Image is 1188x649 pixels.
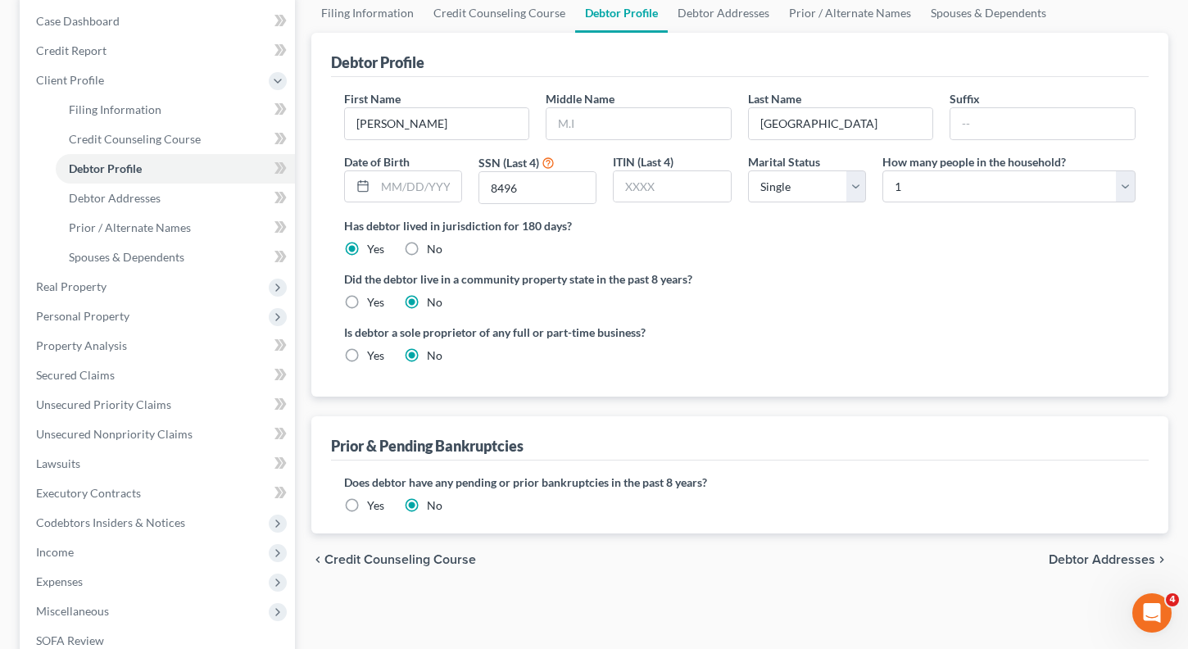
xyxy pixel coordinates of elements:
[367,347,384,364] label: Yes
[56,154,295,184] a: Debtor Profile
[324,553,476,566] span: Credit Counseling Course
[36,604,109,618] span: Miscellaneous
[56,125,295,154] a: Credit Counseling Course
[23,7,295,36] a: Case Dashboard
[367,497,384,514] label: Yes
[56,243,295,272] a: Spouses & Dependents
[345,108,529,139] input: --
[749,108,933,139] input: --
[36,397,171,411] span: Unsecured Priority Claims
[36,338,127,352] span: Property Analysis
[36,279,107,293] span: Real Property
[36,309,129,323] span: Personal Property
[1155,553,1168,566] i: chevron_right
[56,95,295,125] a: Filing Information
[36,486,141,500] span: Executory Contracts
[344,324,732,341] label: Is debtor a sole proprietor of any full or part-time business?
[36,43,107,57] span: Credit Report
[344,474,1136,491] label: Does debtor have any pending or prior bankruptcies in the past 8 years?
[23,36,295,66] a: Credit Report
[427,497,442,514] label: No
[36,14,120,28] span: Case Dashboard
[23,420,295,449] a: Unsecured Nonpriority Claims
[69,161,142,175] span: Debtor Profile
[427,241,442,257] label: No
[427,294,442,311] label: No
[56,213,295,243] a: Prior / Alternate Names
[546,90,614,107] label: Middle Name
[69,132,201,146] span: Credit Counseling Course
[23,449,295,479] a: Lawsuits
[36,545,74,559] span: Income
[1049,553,1155,566] span: Debtor Addresses
[479,172,596,203] input: XXXX
[23,331,295,361] a: Property Analysis
[546,108,731,139] input: M.I
[367,241,384,257] label: Yes
[23,361,295,390] a: Secured Claims
[331,52,424,72] div: Debtor Profile
[311,553,476,566] button: chevron_left Credit Counseling Course
[748,153,820,170] label: Marital Status
[23,479,295,508] a: Executory Contracts
[613,153,673,170] label: ITIN (Last 4)
[950,108,1135,139] input: --
[69,250,184,264] span: Spouses & Dependents
[1166,593,1179,606] span: 4
[614,171,730,202] input: XXXX
[56,184,295,213] a: Debtor Addresses
[344,153,410,170] label: Date of Birth
[367,294,384,311] label: Yes
[331,436,524,456] div: Prior & Pending Bankruptcies
[344,217,1136,234] label: Has debtor lived in jurisdiction for 180 days?
[36,368,115,382] span: Secured Claims
[69,220,191,234] span: Prior / Alternate Names
[427,347,442,364] label: No
[311,553,324,566] i: chevron_left
[1049,553,1168,566] button: Debtor Addresses chevron_right
[882,153,1066,170] label: How many people in the household?
[478,154,539,171] label: SSN (Last 4)
[36,515,185,529] span: Codebtors Insiders & Notices
[344,90,401,107] label: First Name
[36,456,80,470] span: Lawsuits
[1132,593,1172,633] iframe: Intercom live chat
[950,90,980,107] label: Suffix
[375,171,461,202] input: MM/DD/YYYY
[36,574,83,588] span: Expenses
[344,270,1136,288] label: Did the debtor live in a community property state in the past 8 years?
[23,390,295,420] a: Unsecured Priority Claims
[36,73,104,87] span: Client Profile
[36,427,193,441] span: Unsecured Nonpriority Claims
[748,90,801,107] label: Last Name
[69,191,161,205] span: Debtor Addresses
[69,102,161,116] span: Filing Information
[36,633,104,647] span: SOFA Review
